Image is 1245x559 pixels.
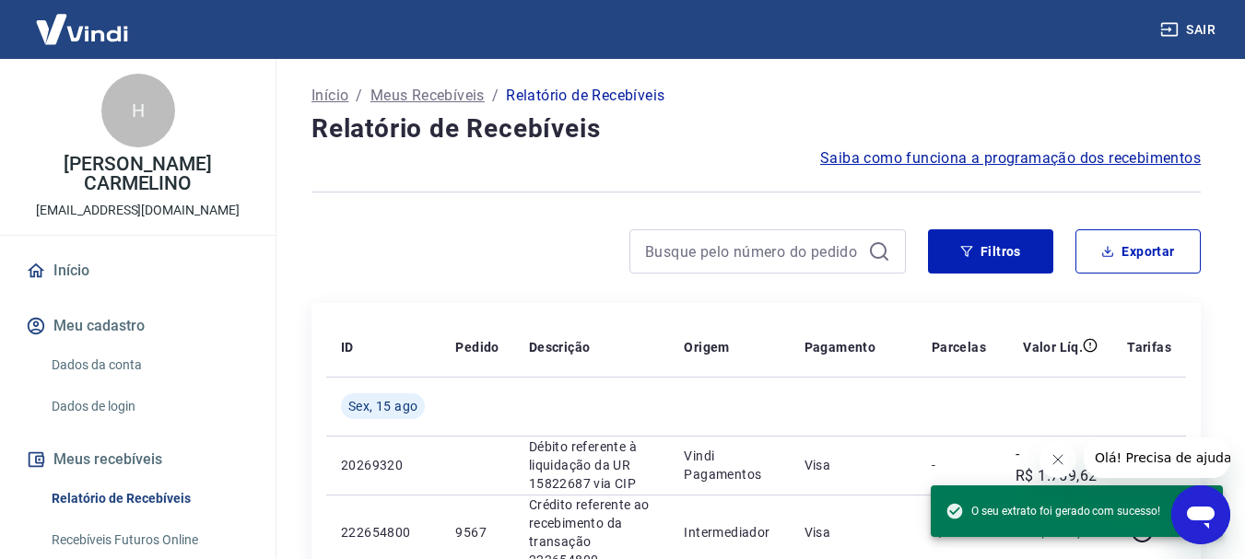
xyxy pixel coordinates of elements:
iframe: Fechar mensagem [1039,441,1076,478]
span: Sex, 15 ago [348,397,417,415]
button: Meu cadastro [22,306,253,346]
p: Descrição [529,338,591,356]
h4: Relatório de Recebíveis [311,111,1201,147]
p: Relatório de Recebíveis [506,85,664,107]
p: 20269320 [341,456,426,474]
p: [EMAIL_ADDRESS][DOMAIN_NAME] [36,201,240,220]
p: / [356,85,362,107]
a: Início [311,85,348,107]
a: Recebíveis Futuros Online [44,521,253,559]
p: Vindi Pagamentos [684,447,774,483]
a: Dados da conta [44,346,253,384]
p: Parcelas [932,338,986,356]
button: Meus recebíveis [22,439,253,480]
iframe: Botão para abrir a janela de mensagens [1171,485,1230,544]
span: O seu extrato foi gerado com sucesso! [945,502,1160,520]
p: Visa [805,456,902,474]
p: 9567 [455,523,499,542]
p: Origem [684,338,729,356]
span: Olá! Precisa de ajuda? [11,13,155,28]
p: Tarifas [1127,338,1171,356]
a: Saiba como funciona a programação dos recebimentos [820,147,1201,169]
a: Meus Recebíveis [370,85,485,107]
p: Visa [805,523,902,542]
p: Pagamento [805,338,876,356]
iframe: Mensagem da empresa [1084,437,1230,478]
p: [PERSON_NAME] CARMELINO [15,155,261,193]
button: Exportar [1075,229,1201,274]
p: -R$ 1.769,62 [1016,443,1098,487]
p: - [932,456,986,474]
button: Sair [1157,13,1223,47]
a: Relatório de Recebíveis [44,480,253,518]
p: / [492,85,499,107]
a: Início [22,250,253,291]
p: Débito referente à liquidação da UR 15822687 via CIP [529,437,655,493]
p: Pedido [455,338,499,356]
p: Valor Líq. [1023,338,1083,356]
img: Vindi [22,1,142,57]
a: Dados de login [44,388,253,425]
p: 222654800 [341,523,426,542]
input: Busque pelo número do pedido [645,238,861,265]
p: ID [341,338,354,356]
button: Filtros [928,229,1053,274]
div: H [101,74,175,147]
p: Intermediador [684,523,774,542]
